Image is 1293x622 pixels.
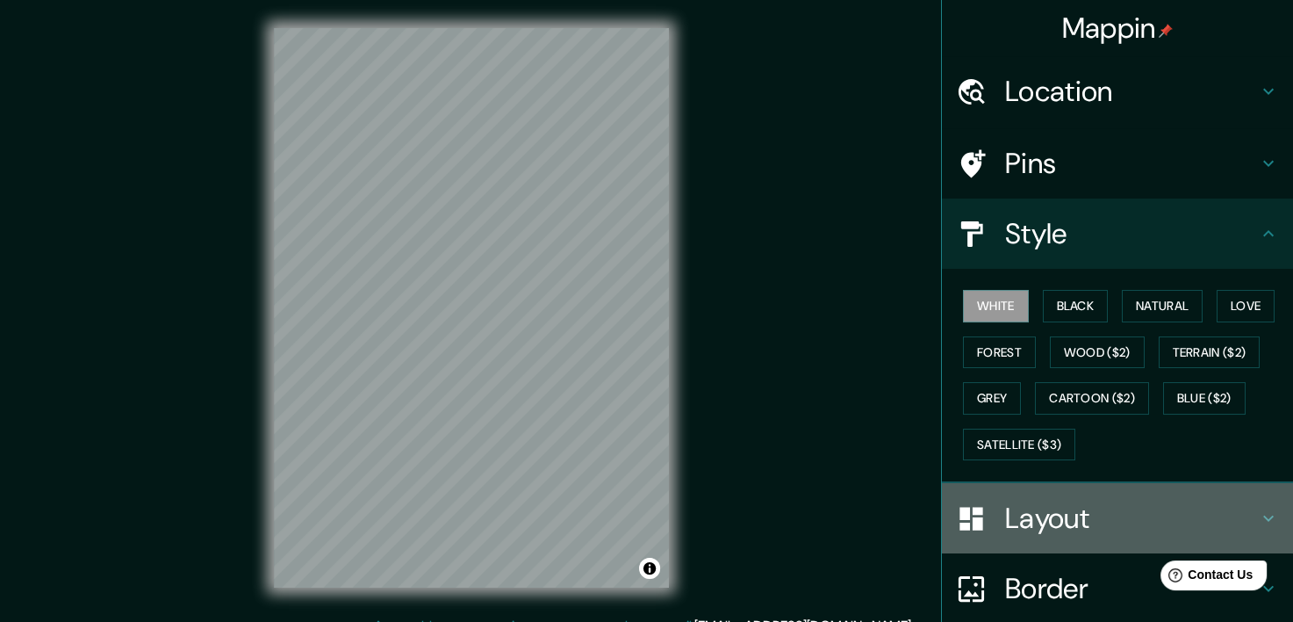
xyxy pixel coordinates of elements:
h4: Mappin [1062,11,1174,46]
h4: Border [1005,571,1258,606]
h4: Location [1005,74,1258,109]
h4: Layout [1005,501,1258,536]
h4: Pins [1005,146,1258,181]
div: Pins [942,128,1293,199]
button: Black [1043,290,1109,322]
canvas: Map [274,28,669,588]
button: Toggle attribution [639,558,660,579]
button: Grey [963,382,1021,415]
button: Wood ($2) [1050,336,1145,369]
button: Terrain ($2) [1159,336,1261,369]
button: Forest [963,336,1036,369]
img: pin-icon.png [1159,24,1173,38]
div: Location [942,56,1293,127]
button: Blue ($2) [1163,382,1246,415]
h4: Style [1005,216,1258,251]
button: Cartoon ($2) [1035,382,1149,415]
div: Layout [942,483,1293,553]
button: Love [1217,290,1275,322]
iframe: Help widget launcher [1137,553,1274,603]
button: White [963,290,1029,322]
button: Natural [1122,290,1203,322]
button: Satellite ($3) [963,429,1075,461]
div: Style [942,199,1293,269]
